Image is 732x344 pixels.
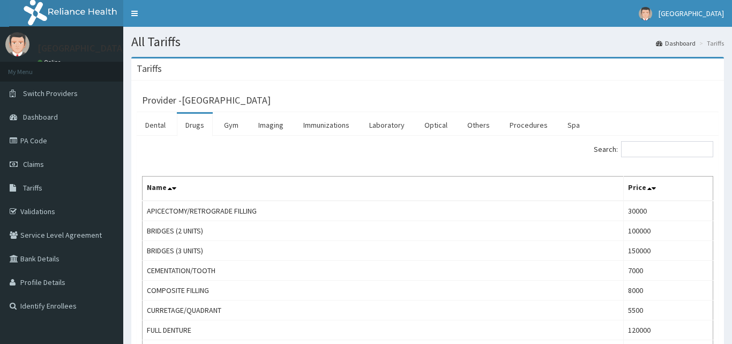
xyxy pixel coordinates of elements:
[656,39,696,48] a: Dashboard
[137,114,174,136] a: Dental
[639,7,652,20] img: User Image
[215,114,247,136] a: Gym
[177,114,213,136] a: Drugs
[416,114,456,136] a: Optical
[131,35,724,49] h1: All Tariffs
[624,177,713,201] th: Price
[143,201,624,221] td: APICECTOMY/RETROGRADE FILLING
[23,159,44,169] span: Claims
[23,89,78,98] span: Switch Providers
[624,241,713,261] td: 150000
[38,58,63,66] a: Online
[143,177,624,201] th: Name
[361,114,413,136] a: Laboratory
[23,183,42,193] span: Tariffs
[621,141,713,157] input: Search:
[624,261,713,281] td: 7000
[5,32,29,56] img: User Image
[143,261,624,281] td: CEMENTATION/TOOTH
[559,114,588,136] a: Spa
[143,221,624,241] td: BRIDGES (2 UNITS)
[459,114,498,136] a: Others
[624,201,713,221] td: 30000
[295,114,358,136] a: Immunizations
[142,96,271,105] h3: Provider - [GEOGRAPHIC_DATA]
[624,221,713,241] td: 100000
[624,320,713,340] td: 120000
[143,281,624,301] td: COMPOSITE FILLING
[143,301,624,320] td: CURRETAGE/QUADRANT
[659,9,724,18] span: [GEOGRAPHIC_DATA]
[23,112,58,122] span: Dashboard
[594,141,713,157] label: Search:
[38,43,126,53] p: [GEOGRAPHIC_DATA]
[143,241,624,261] td: BRIDGES (3 UNITS)
[624,301,713,320] td: 5500
[697,39,724,48] li: Tariffs
[143,320,624,340] td: FULL DENTURE
[624,281,713,301] td: 8000
[501,114,556,136] a: Procedures
[137,64,162,74] h3: Tariffs
[250,114,292,136] a: Imaging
